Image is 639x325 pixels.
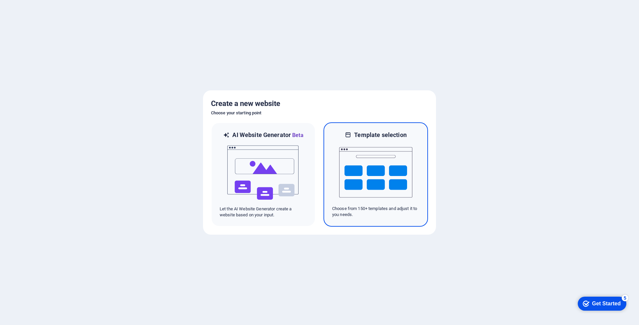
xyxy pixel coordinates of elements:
[291,132,304,138] span: Beta
[211,98,428,109] h5: Create a new website
[5,3,54,17] div: Get Started 5 items remaining, 0% complete
[323,122,428,227] div: Template selectionChoose from 150+ templates and adjust it to you needs.
[354,131,406,139] h6: Template selection
[211,122,316,227] div: AI Website GeneratorBetaaiLet the AI Website Generator create a website based on your input.
[332,206,419,218] p: Choose from 150+ templates and adjust it to you needs.
[232,131,303,139] h6: AI Website Generator
[49,1,56,8] div: 5
[211,109,428,117] h6: Choose your starting point
[227,139,300,206] img: ai
[20,7,48,13] div: Get Started
[220,206,307,218] p: Let the AI Website Generator create a website based on your input.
